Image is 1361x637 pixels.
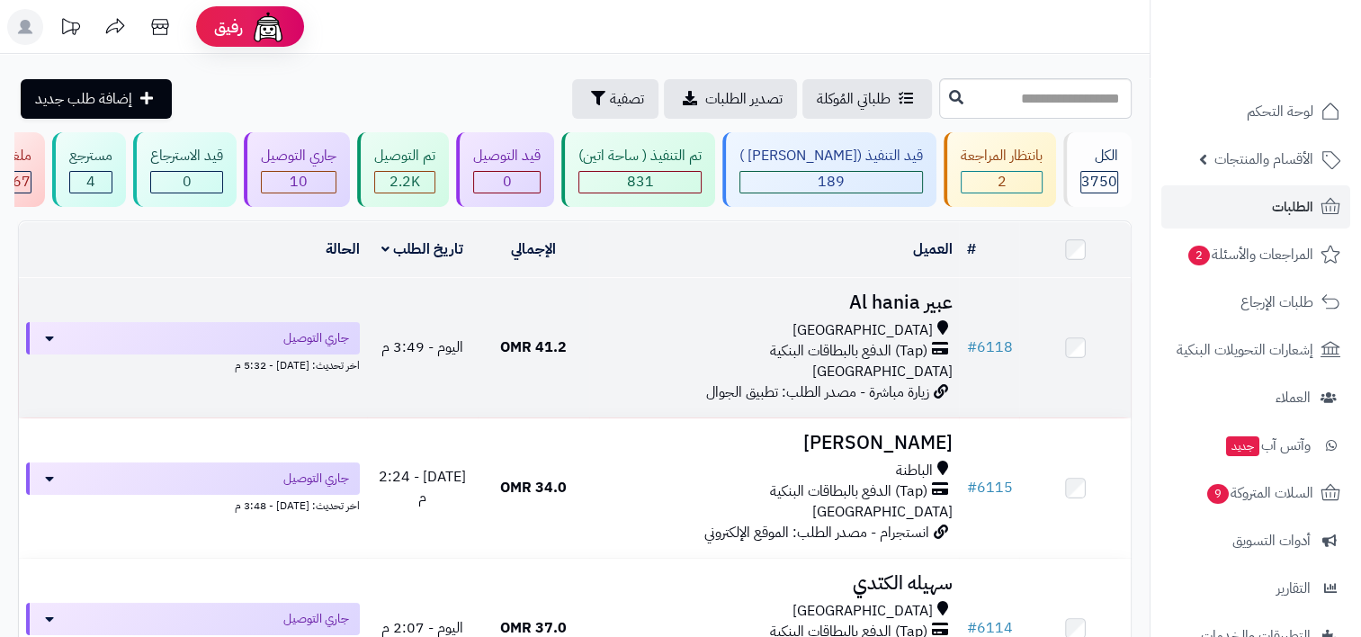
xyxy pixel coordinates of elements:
div: بانتظار المراجعة [961,146,1043,166]
div: 10 [262,172,336,193]
span: طلباتي المُوكلة [817,88,891,110]
span: # [966,477,976,498]
span: تصدير الطلبات [705,88,783,110]
div: قيد التوصيل [473,146,541,166]
a: الطلبات [1161,185,1350,229]
span: [GEOGRAPHIC_DATA] [792,320,932,341]
a: الإجمالي [511,238,556,260]
span: 4 [86,171,95,193]
a: مسترجع 4 [49,132,130,207]
a: وآتس آبجديد [1161,424,1350,467]
span: رفيق [214,16,243,38]
div: 2247 [375,172,434,193]
a: لوحة التحكم [1161,90,1350,133]
span: الباطنة [895,461,932,481]
a: أدوات التسويق [1161,519,1350,562]
div: مسترجع [69,146,112,166]
div: اخر تحديث: [DATE] - 3:48 م [26,495,360,514]
a: تم التوصيل 2.2K [354,132,452,207]
a: المراجعات والأسئلة2 [1161,233,1350,276]
span: 3750 [1081,171,1117,193]
span: 831 [627,171,654,193]
a: تاريخ الطلب [381,238,463,260]
span: العملاء [1276,385,1311,410]
span: 34.0 OMR [500,477,567,498]
span: (Tap) الدفع بالبطاقات البنكية [769,481,927,502]
a: # [966,238,975,260]
div: 831 [579,172,701,193]
a: إشعارات التحويلات البنكية [1161,328,1350,372]
span: [DATE] - 2:24 م [379,466,466,508]
a: العملاء [1161,376,1350,419]
span: لوحة التحكم [1247,99,1313,124]
h3: [PERSON_NAME] [596,433,953,453]
span: 10 [290,171,308,193]
div: 0 [151,172,222,193]
div: تم التنفيذ ( ساحة اتين) [578,146,702,166]
span: (Tap) الدفع بالبطاقات البنكية [769,341,927,362]
div: 467 [4,172,31,193]
span: 2 [998,171,1007,193]
span: زيارة مباشرة - مصدر الطلب: تطبيق الجوال [705,381,928,403]
a: #6115 [966,477,1012,498]
span: انستجرام - مصدر الطلب: الموقع الإلكتروني [703,522,928,543]
a: التقارير [1161,567,1350,610]
div: 0 [474,172,540,193]
span: أدوات التسويق [1232,528,1311,553]
span: 9 [1207,484,1229,504]
a: جاري التوصيل 10 [240,132,354,207]
div: قيد التنفيذ ([PERSON_NAME] ) [739,146,923,166]
span: طلبات الإرجاع [1240,290,1313,315]
a: الحالة [326,238,360,260]
a: تم التنفيذ ( ساحة اتين) 831 [558,132,719,207]
span: وآتس آب [1224,433,1311,458]
a: العميل [912,238,952,260]
h3: عبير Al hania [596,292,953,313]
span: [GEOGRAPHIC_DATA] [811,501,952,523]
div: اخر تحديث: [DATE] - 5:32 م [26,354,360,373]
span: 189 [818,171,845,193]
a: تحديثات المنصة [48,9,93,49]
span: جاري التوصيل [283,470,349,488]
span: 0 [183,171,192,193]
span: [GEOGRAPHIC_DATA] [792,601,932,622]
div: ملغي [3,146,31,166]
span: جاري التوصيل [283,610,349,628]
a: #6118 [966,336,1012,358]
div: 2 [962,172,1042,193]
a: قيد الاسترجاع 0 [130,132,240,207]
div: تم التوصيل [374,146,435,166]
div: قيد الاسترجاع [150,146,223,166]
span: # [966,336,976,358]
span: تصفية [610,88,644,110]
span: جديد [1226,436,1259,456]
a: تصدير الطلبات [664,79,797,119]
div: الكل [1080,146,1118,166]
span: الأقسام والمنتجات [1214,147,1313,172]
a: الكل3750 [1060,132,1135,207]
h3: سهيله الكتدي [596,573,953,594]
a: طلبات الإرجاع [1161,281,1350,324]
a: إضافة طلب جديد [21,79,172,119]
a: السلات المتروكة9 [1161,471,1350,515]
a: قيد التنفيذ ([PERSON_NAME] ) 189 [719,132,940,207]
img: ai-face.png [250,9,286,45]
span: 467 [4,171,31,193]
span: السلات المتروكة [1205,480,1313,506]
a: بانتظار المراجعة 2 [940,132,1060,207]
span: 0 [503,171,512,193]
span: 2 [1188,246,1210,265]
span: [GEOGRAPHIC_DATA] [811,361,952,382]
span: اليوم - 3:49 م [381,336,463,358]
img: logo-2.png [1239,48,1344,85]
span: 41.2 OMR [500,336,567,358]
a: طلباتي المُوكلة [802,79,932,119]
span: جاري التوصيل [283,329,349,347]
div: 189 [740,172,922,193]
span: إشعارات التحويلات البنكية [1177,337,1313,363]
span: إضافة طلب جديد [35,88,132,110]
span: المراجعات والأسئلة [1186,242,1313,267]
a: قيد التوصيل 0 [452,132,558,207]
div: 4 [70,172,112,193]
span: التقارير [1276,576,1311,601]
